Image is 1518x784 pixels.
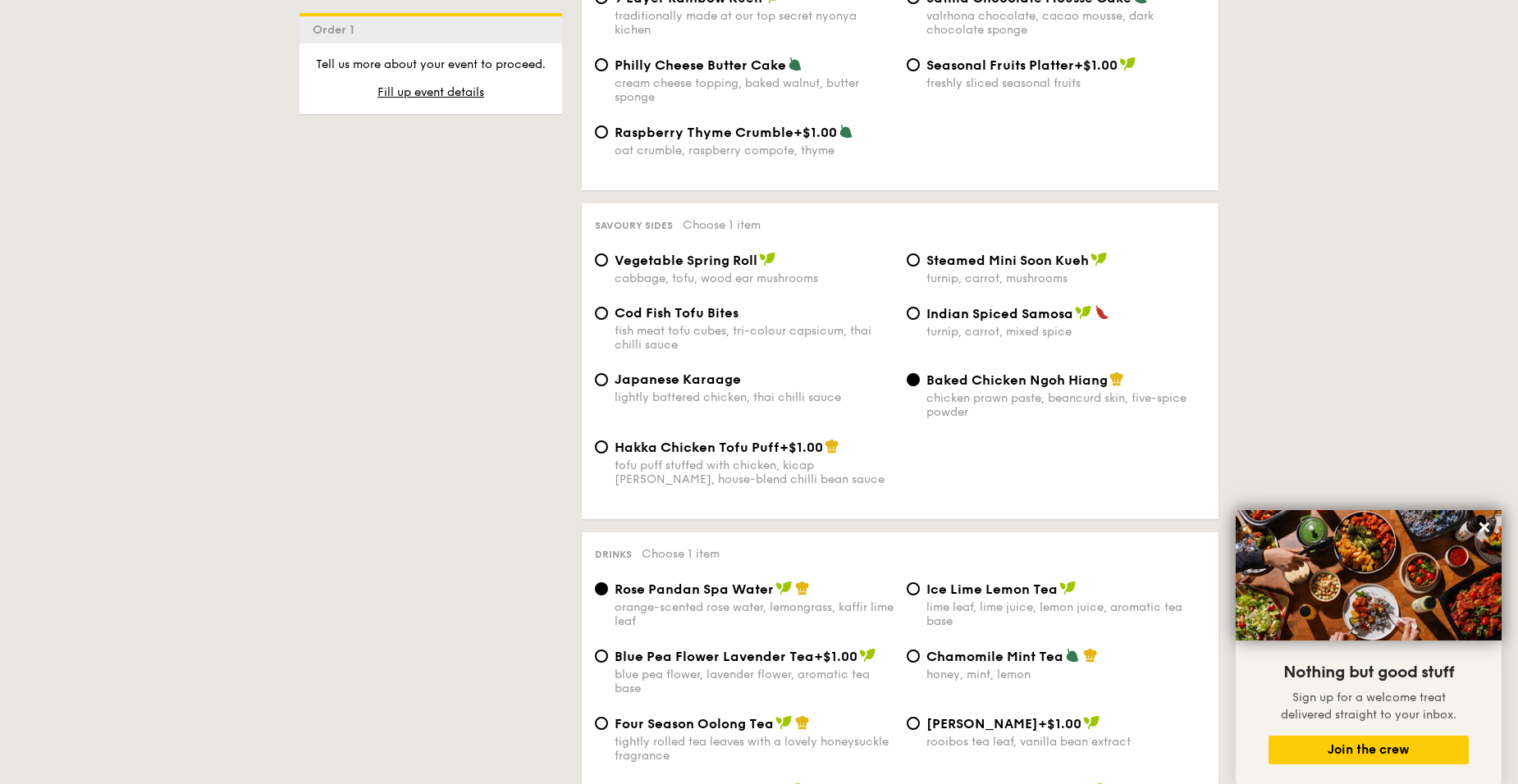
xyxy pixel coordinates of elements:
div: lime leaf, lime juice, lemon juice, aromatic tea base [926,600,1205,628]
span: +$1.00 [1074,57,1118,73]
div: freshly sliced seasonal fruits [926,76,1205,90]
div: fish meat tofu cubes, tri-colour capsicum, thai chilli sauce [615,324,894,352]
input: Baked Chicken Ngoh Hiangchicken prawn paste, beancurd skin, five-spice powder [907,373,920,386]
img: icon-vegan.f8ff3823.svg [1119,57,1136,71]
input: [PERSON_NAME]+$1.00rooibos tea leaf, vanilla bean extract [907,717,920,730]
div: cream cheese topping, baked walnut, butter sponge [615,76,894,104]
span: Choose 1 item [642,547,720,561]
img: icon-vegan.f8ff3823.svg [1090,252,1107,267]
button: Join the crew [1269,736,1469,764]
img: icon-vegan.f8ff3823.svg [1075,305,1091,320]
img: icon-vegan.f8ff3823.svg [1083,715,1100,730]
div: tightly rolled tea leaves with a lovely honeysuckle fragrance [615,735,894,763]
img: icon-vegan.f8ff3823.svg [775,715,792,730]
span: Sign up for a welcome treat delivered straight to your inbox. [1281,691,1456,722]
img: icon-chef-hat.a58ddaea.svg [1083,648,1098,663]
input: Raspberry Thyme Crumble+$1.00oat crumble, raspberry compote, thyme [595,125,608,139]
div: chicken prawn paste, beancurd skin, five-spice powder [926,391,1205,419]
span: Philly Cheese Butter Cake [615,57,786,73]
div: turnip, carrot, mushrooms [926,271,1205,285]
span: Nothing but good stuff [1283,663,1454,682]
div: valrhona chocolate, cacao mousse, dark chocolate sponge [926,9,1205,37]
span: [PERSON_NAME] [926,716,1038,732]
span: Baked Chicken Ngoh Hiang [926,372,1108,388]
input: Hakka Chicken Tofu Puff+$1.00tofu puff stuffed with chicken, kicap [PERSON_NAME], house-blend chi... [595,440,608,454]
input: Blue Pea Flower Lavender Tea+$1.00blue pea flower, lavender flower, aromatic tea base [595,650,608,663]
div: honey, mint, lemon [926,668,1205,681]
span: Fill up event details [377,85,484,99]
input: Philly Cheese Butter Cakecream cheese topping, baked walnut, butter sponge [595,58,608,71]
img: icon-spicy.37a8142b.svg [1095,305,1109,320]
div: lightly battered chicken, thai chilli sauce [615,390,894,404]
input: Cod Fish Tofu Bitesfish meat tofu cubes, tri-colour capsicum, thai chilli sauce [595,307,608,320]
input: Ice Lime Lemon Tealime leaf, lime juice, lemon juice, aromatic tea base [907,582,920,595]
span: Indian Spiced Samosa [926,306,1073,321]
input: Four Season Oolong Teatightly rolled tea leaves with a lovely honeysuckle fragrance [595,717,608,730]
span: +$1.00 [793,125,837,140]
span: Japanese Karaage [615,371,741,387]
span: Steamed Mini Soon Kueh [926,253,1089,268]
span: +$1.00 [814,649,857,664]
span: +$1.00 [1038,716,1081,732]
span: Savoury sides [595,220,673,231]
div: turnip, carrot, mixed spice [926,325,1205,339]
input: Indian Spiced Samosaturnip, carrot, mixed spice [907,307,920,320]
span: Ice Lime Lemon Tea [926,581,1058,597]
div: tofu puff stuffed with chicken, kicap [PERSON_NAME], house-blend chilli bean sauce [615,458,894,486]
button: Close [1471,514,1497,540]
img: icon-vegan.f8ff3823.svg [759,252,775,267]
img: icon-vegetarian.fe4039eb.svg [788,57,802,71]
input: Seasonal Fruits Platter+$1.00freshly sliced seasonal fruits [907,58,920,71]
img: icon-vegetarian.fe4039eb.svg [839,124,853,139]
img: icon-vegan.f8ff3823.svg [1059,581,1076,595]
span: Cod Fish Tofu Bites [615,305,738,321]
span: Blue Pea Flower Lavender Tea [615,649,814,664]
input: Vegetable Spring Rollcabbage, tofu, wood ear mushrooms [595,253,608,267]
span: Hakka Chicken Tofu Puff [615,440,780,455]
span: Raspberry Thyme Crumble [615,125,793,140]
div: orange-scented rose water, lemongrass, kaffir lime leaf [615,600,894,628]
img: DSC07876-Edit02-Large.jpeg [1236,510,1502,640]
span: Chamomile Mint Tea [926,649,1063,664]
input: Rose Pandan Spa Waterorange-scented rose water, lemongrass, kaffir lime leaf [595,582,608,595]
div: rooibos tea leaf, vanilla bean extract [926,735,1205,749]
span: +$1.00 [780,440,823,455]
img: icon-chef-hat.a58ddaea.svg [1109,371,1124,386]
span: Four Season Oolong Tea [615,716,774,732]
img: icon-vegan.f8ff3823.svg [775,581,792,595]
p: Tell us more about your event to proceed. [313,57,549,73]
span: Order 1 [313,23,361,37]
div: blue pea flower, lavender flower, aromatic tea base [615,668,894,695]
img: icon-vegetarian.fe4039eb.svg [1065,648,1080,663]
span: Drinks [595,549,632,560]
span: Seasonal Fruits Platter [926,57,1074,73]
img: icon-chef-hat.a58ddaea.svg [795,581,810,595]
span: Rose Pandan Spa Water [615,581,774,597]
span: Choose 1 item [683,218,761,232]
span: Vegetable Spring Roll [615,253,757,268]
img: icon-vegan.f8ff3823.svg [859,648,876,663]
div: traditionally made at our top secret nyonya kichen [615,9,894,37]
input: Chamomile Mint Teahoney, mint, lemon [907,650,920,663]
div: oat crumble, raspberry compote, thyme [615,144,894,157]
div: cabbage, tofu, wood ear mushrooms [615,271,894,285]
img: icon-chef-hat.a58ddaea.svg [795,715,810,730]
input: Steamed Mini Soon Kuehturnip, carrot, mushrooms [907,253,920,267]
img: icon-chef-hat.a58ddaea.svg [825,439,839,454]
input: Japanese Karaagelightly battered chicken, thai chilli sauce [595,373,608,386]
